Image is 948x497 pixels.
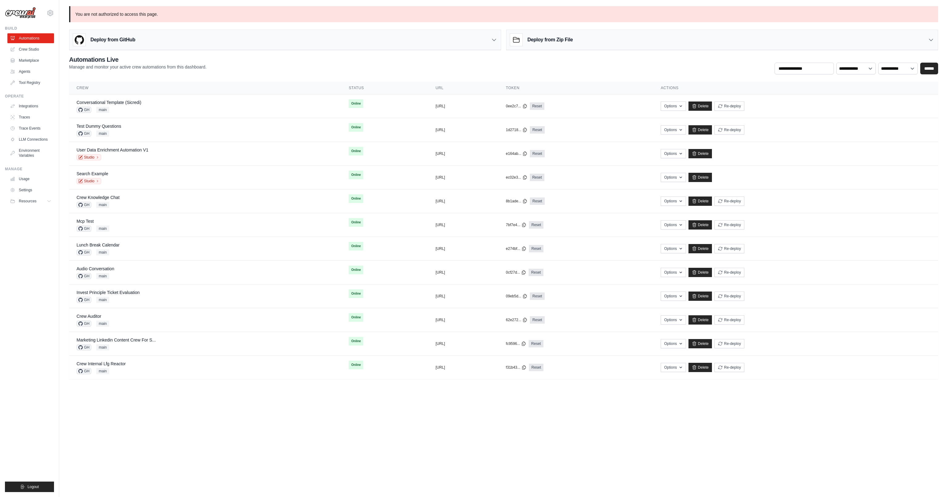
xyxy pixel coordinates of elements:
a: Trace Events [7,123,54,133]
a: Delete [688,315,712,325]
button: Re-deploy [714,197,744,206]
a: Marketing Linkedin Content Crew For S... [77,338,156,342]
span: main [96,273,109,279]
button: 09eb5d... [506,294,527,299]
button: Options [661,125,686,135]
button: fc9596... [506,341,526,346]
button: Re-deploy [714,339,744,348]
span: main [96,249,109,255]
button: Logout [5,482,54,492]
button: 0ee2c7... [506,104,527,109]
button: Options [661,101,686,111]
a: Delete [688,363,712,372]
a: Reset [530,292,544,300]
a: Reset [529,245,543,252]
th: Crew [69,82,341,94]
div: Build [5,26,54,31]
a: Automations [7,33,54,43]
a: Tool Registry [7,78,54,88]
span: GH [77,297,91,303]
button: Options [661,149,686,158]
span: main [96,368,109,374]
span: main [96,344,109,350]
button: 1d2718... [506,127,527,132]
span: GH [77,226,91,232]
button: Options [661,339,686,348]
span: GH [77,107,91,113]
a: Delete [688,125,712,135]
button: Re-deploy [714,125,744,135]
a: Delete [688,268,712,277]
span: GH [77,344,91,350]
a: Agents [7,67,54,77]
a: Mcp Test [77,219,94,224]
a: Studio [77,154,101,160]
span: Online [349,218,363,227]
span: Online [349,313,363,322]
button: Resources [7,196,54,206]
span: GH [77,273,91,279]
a: Reset [529,340,543,347]
span: GH [77,249,91,255]
a: Crew Internal Lfg Reactor [77,361,126,366]
a: Delete [688,220,712,230]
th: Status [341,82,428,94]
a: Reset [530,316,544,324]
a: Reset [530,197,544,205]
a: Conversational Template (Sicredi) [77,100,141,105]
button: 0cf27d... [506,270,526,275]
span: Online [349,337,363,346]
button: Options [661,292,686,301]
button: Re-deploy [714,220,744,230]
h2: Automations Live [69,55,206,64]
th: URL [428,82,499,94]
a: User Data Enrichment Automation V1 [77,147,148,152]
a: Lunch Break Calendar [77,242,119,247]
span: GH [77,130,91,137]
a: Search Example [77,171,108,176]
span: GH [77,202,91,208]
button: Options [661,173,686,182]
span: Online [349,171,363,179]
span: Logout [27,484,39,489]
a: Reset [530,102,544,110]
a: Delete [688,149,712,158]
h3: Deploy from Zip File [527,36,573,43]
button: e164ab... [506,151,527,156]
a: Traces [7,112,54,122]
a: Reset [530,174,544,181]
span: Online [349,289,363,298]
a: Integrations [7,101,54,111]
a: Reset [529,364,543,371]
h3: Deploy from GitHub [90,36,135,43]
div: Manage [5,167,54,172]
a: Audio Conversation [77,266,114,271]
a: Delete [688,197,712,206]
span: main [96,321,109,327]
button: Options [661,268,686,277]
a: Reset [529,269,543,276]
span: Online [349,123,363,132]
a: Marketplace [7,56,54,65]
a: Delete [688,339,712,348]
a: Usage [7,174,54,184]
a: Settings [7,185,54,195]
a: Crew Auditor [77,314,101,319]
th: Actions [653,82,938,94]
span: Resources [19,199,36,204]
img: GitHub Logo [73,34,85,46]
a: Delete [688,173,712,182]
button: 8b1ade... [506,199,527,204]
button: Re-deploy [714,292,744,301]
button: 62e272... [506,317,527,322]
button: f31b43... [506,365,526,370]
span: Online [349,266,363,274]
span: GH [77,368,91,374]
a: Test Dummy Questions [77,124,121,129]
a: Studio [77,178,101,184]
a: Reset [530,126,544,134]
span: main [96,107,109,113]
button: Options [661,244,686,253]
div: Operate [5,94,54,99]
button: 7bf7e4... [506,222,526,227]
